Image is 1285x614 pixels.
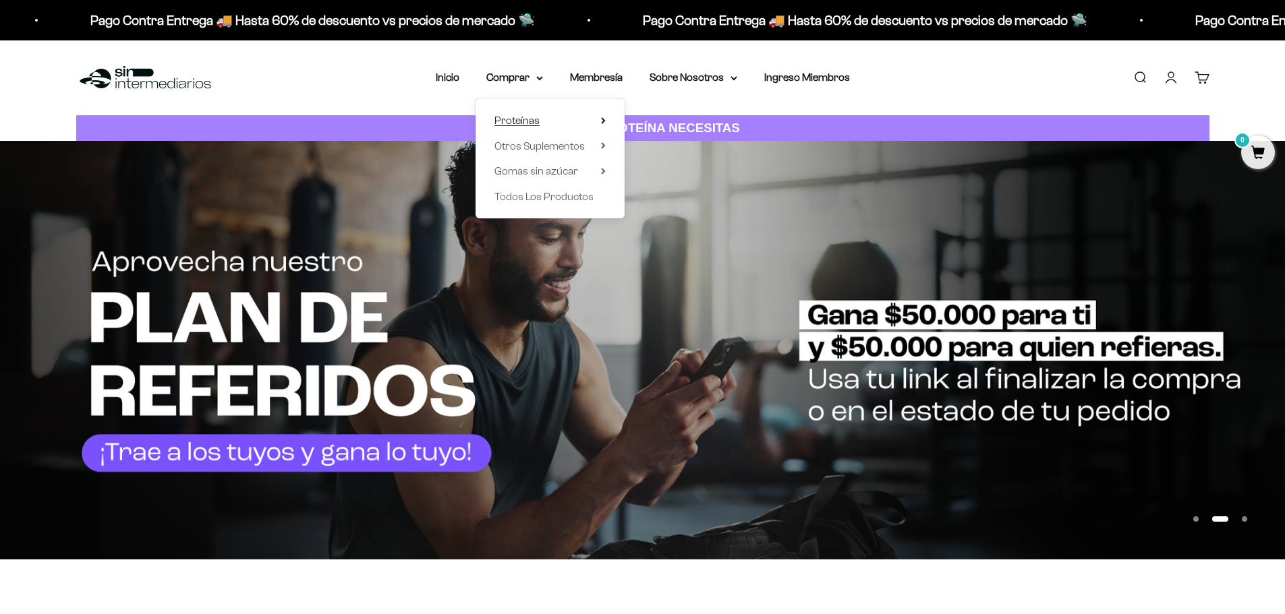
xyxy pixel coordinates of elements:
[545,121,740,135] strong: CUANTA PROTEÍNA NECESITAS
[1241,146,1275,161] a: 0
[640,9,1085,31] p: Pago Contra Entrega 🚚 Hasta 60% de descuento vs precios de mercado 🛸
[494,140,585,152] span: Otros Suplementos
[494,112,606,129] summary: Proteínas
[764,71,850,83] a: Ingreso Miembros
[486,69,543,86] summary: Comprar
[494,165,578,177] span: Gomas sin azúcar
[1234,132,1251,148] mark: 0
[436,71,459,83] a: Inicio
[494,188,606,206] a: Todos Los Productos
[570,71,623,83] a: Membresía
[494,162,606,180] summary: Gomas sin azúcar
[88,9,532,31] p: Pago Contra Entrega 🚚 Hasta 60% de descuento vs precios de mercado 🛸
[494,137,606,155] summary: Otros Suplementos
[494,191,594,202] span: Todos Los Productos
[494,115,540,126] span: Proteínas
[650,69,737,86] summary: Sobre Nosotros
[76,115,1209,142] a: CUANTA PROTEÍNA NECESITAS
